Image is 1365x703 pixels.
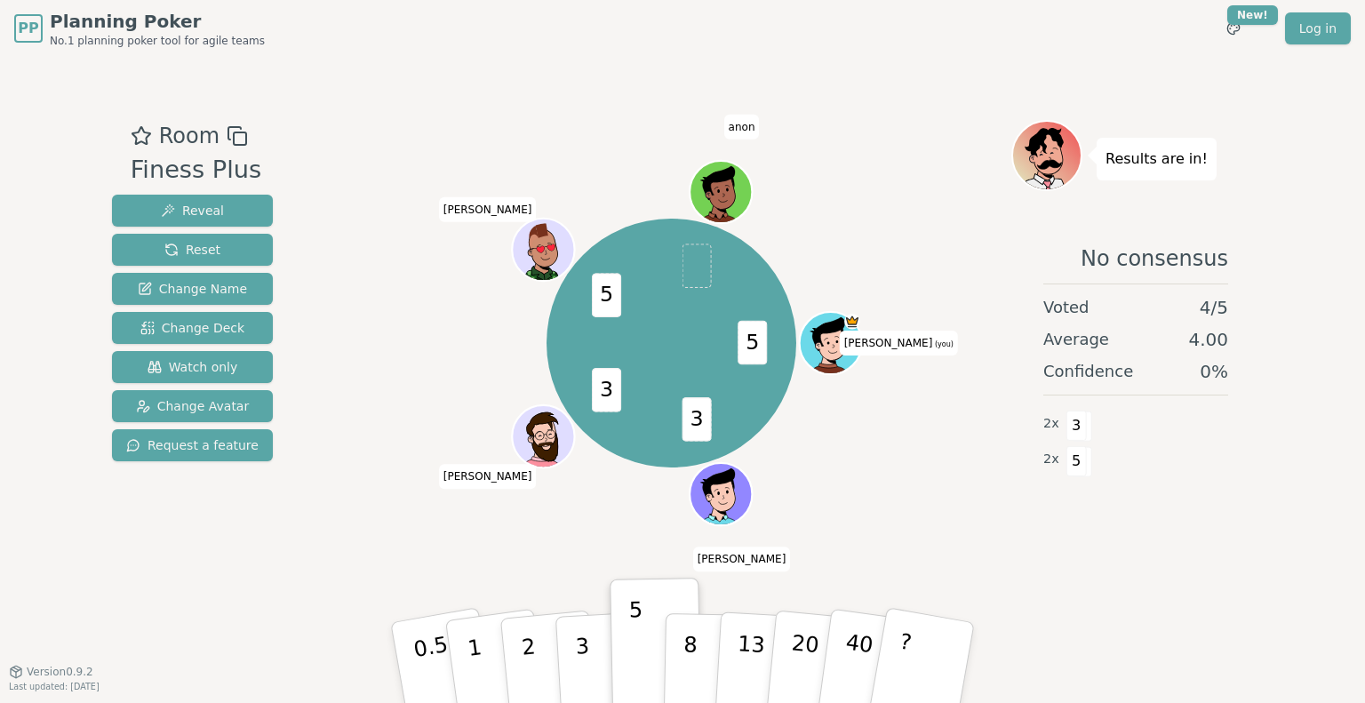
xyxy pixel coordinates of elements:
[1043,327,1109,352] span: Average
[1066,446,1087,476] span: 5
[682,397,711,442] span: 3
[1043,295,1090,320] span: Voted
[18,18,38,39] span: PP
[844,314,860,330] span: Clement is the host
[161,202,224,220] span: Reveal
[592,274,621,318] span: 5
[136,397,250,415] span: Change Avatar
[629,597,644,693] p: 5
[1081,244,1228,273] span: No consensus
[738,321,767,365] span: 5
[50,9,265,34] span: Planning Poker
[131,152,262,188] div: Finess Plus
[1066,411,1087,441] span: 3
[112,429,273,461] button: Request a feature
[439,196,537,221] span: Click to change your name
[1188,327,1228,352] span: 4.00
[50,34,265,48] span: No.1 planning poker tool for agile teams
[140,319,244,337] span: Change Deck
[1043,359,1133,384] span: Confidence
[126,436,259,454] span: Request a feature
[9,682,100,691] span: Last updated: [DATE]
[1043,414,1059,434] span: 2 x
[1200,295,1228,320] span: 4 / 5
[1200,359,1228,384] span: 0 %
[159,120,220,152] span: Room
[1217,12,1249,44] button: New!
[592,368,621,412] span: 3
[724,115,760,140] span: Click to change your name
[932,340,954,348] span: (you)
[112,390,273,422] button: Change Avatar
[138,280,247,298] span: Change Name
[27,665,93,679] span: Version 0.9.2
[112,234,273,266] button: Reset
[14,9,265,48] a: PPPlanning PokerNo.1 planning poker tool for agile teams
[1285,12,1351,44] a: Log in
[148,358,238,376] span: Watch only
[840,331,958,355] span: Click to change your name
[9,665,93,679] button: Version0.9.2
[1043,450,1059,469] span: 2 x
[439,464,537,489] span: Click to change your name
[1106,147,1208,172] p: Results are in!
[112,273,273,305] button: Change Name
[112,351,273,383] button: Watch only
[112,195,273,227] button: Reveal
[164,241,220,259] span: Reset
[693,547,791,571] span: Click to change your name
[112,312,273,344] button: Change Deck
[801,314,859,372] button: Click to change your avatar
[131,120,152,152] button: Add as favourite
[1227,5,1278,25] div: New!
